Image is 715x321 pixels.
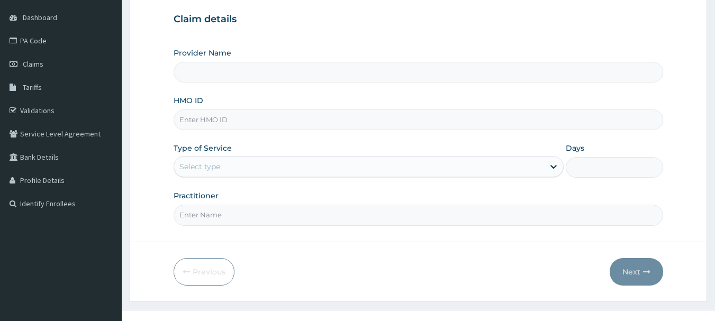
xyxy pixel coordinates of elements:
[174,95,203,106] label: HMO ID
[174,143,232,153] label: Type of Service
[23,13,57,22] span: Dashboard
[174,205,664,225] input: Enter Name
[179,161,220,172] div: Select type
[23,59,43,69] span: Claims
[174,190,219,201] label: Practitioner
[23,82,42,92] span: Tariffs
[174,109,664,130] input: Enter HMO ID
[174,258,234,286] button: Previous
[610,258,663,286] button: Next
[174,48,231,58] label: Provider Name
[566,143,584,153] label: Days
[174,14,664,25] h3: Claim details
